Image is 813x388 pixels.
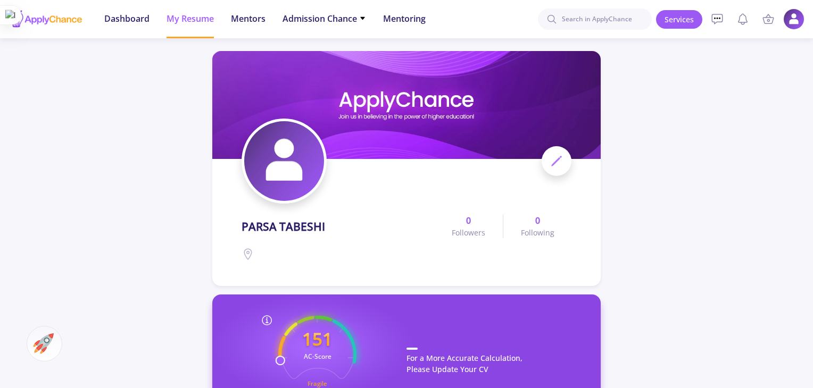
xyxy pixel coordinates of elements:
[231,12,266,25] span: Mentors
[521,227,554,238] span: Following
[304,352,331,361] text: AC-Score
[407,348,579,385] p: For a More Accurate Calculation, Please Update Your CV
[656,10,702,29] a: Services
[383,12,426,25] span: Mentoring
[302,327,333,351] text: 151
[538,9,652,30] input: Search in ApplyChance
[452,227,485,238] span: Followers
[242,218,325,235] span: PARSA TABESHI
[535,214,540,227] b: 0
[308,380,327,388] text: Fragile
[33,333,54,354] img: ac-market
[466,214,471,227] b: 0
[167,12,214,25] span: My Resume
[283,12,366,25] span: Admission Chance
[104,12,150,25] span: Dashboard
